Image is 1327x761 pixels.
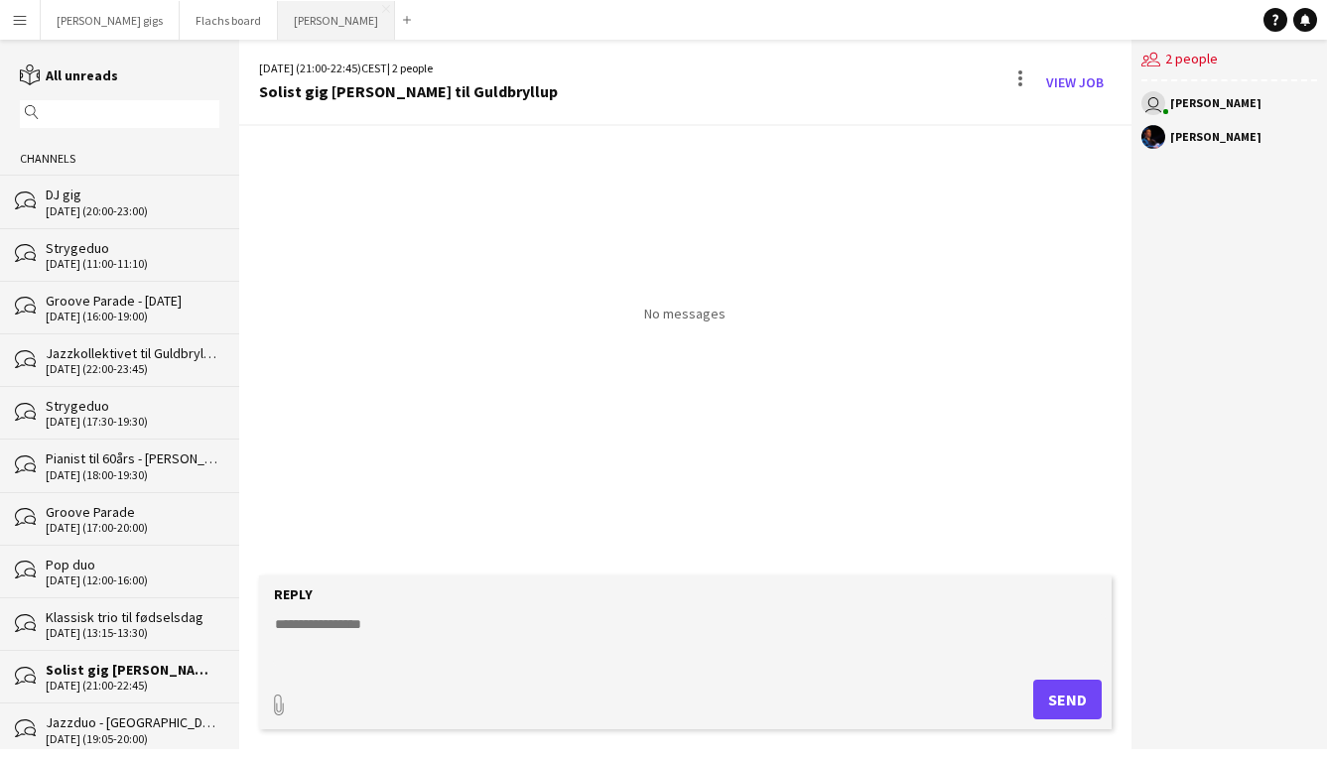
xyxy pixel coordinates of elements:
[259,60,558,77] div: [DATE] (21:00-22:45) | 2 people
[20,66,118,84] a: All unreads
[46,310,219,323] div: [DATE] (16:00-19:00)
[46,344,219,362] div: Jazzkollektivet til Guldbryllup
[46,503,219,521] div: Groove Parade
[46,204,219,218] div: [DATE] (20:00-23:00)
[46,521,219,535] div: [DATE] (17:00-20:00)
[46,257,219,271] div: [DATE] (11:00-11:10)
[259,82,558,100] div: Solist gig [PERSON_NAME] til Guldbryllup
[41,1,180,40] button: [PERSON_NAME] gigs
[46,292,219,310] div: Groove Parade - [DATE]
[1170,97,1261,109] div: [PERSON_NAME]
[46,468,219,482] div: [DATE] (18:00-19:30)
[46,713,219,731] div: Jazzduo - [GEOGRAPHIC_DATA]
[46,415,219,429] div: [DATE] (17:30-19:30)
[644,305,726,322] p: No messages
[46,626,219,640] div: [DATE] (13:15-13:30)
[1038,66,1112,98] a: View Job
[46,556,219,573] div: Pop duo
[1141,40,1317,81] div: 2 people
[46,449,219,467] div: Pianist til 60års - [PERSON_NAME]
[180,1,278,40] button: Flachs board
[361,61,387,75] span: CEST
[46,362,219,376] div: [DATE] (22:00-23:45)
[46,573,219,587] div: [DATE] (12:00-16:00)
[46,732,219,746] div: [DATE] (19:05-20:00)
[46,679,219,693] div: [DATE] (21:00-22:45)
[1033,680,1102,719] button: Send
[46,661,219,679] div: Solist gig [PERSON_NAME] til Guldbryllup
[1170,131,1261,143] div: [PERSON_NAME]
[274,585,313,603] label: Reply
[278,1,395,40] button: [PERSON_NAME]
[46,397,219,415] div: Strygeduo
[46,608,219,626] div: Klassisk trio til fødselsdag
[46,239,219,257] div: Strygeduo
[46,186,219,203] div: DJ gig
